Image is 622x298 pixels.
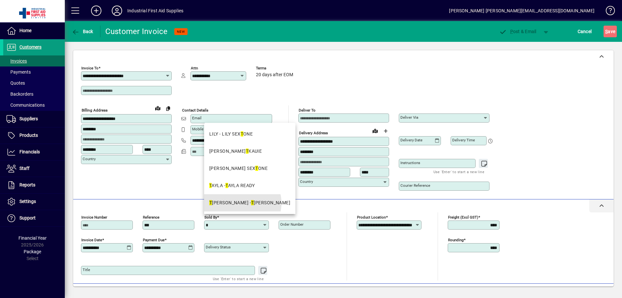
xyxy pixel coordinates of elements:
[3,177,65,193] a: Reports
[605,26,615,37] span: ave
[18,235,47,241] span: Financial Year
[65,26,100,37] app-page-header-button: Back
[499,29,536,34] span: ost & Email
[3,66,65,77] a: Payments
[6,80,25,86] span: Quotes
[241,131,243,137] em: T
[192,116,202,120] mat-label: Email
[19,133,38,138] span: Products
[6,102,45,108] span: Communications
[204,143,295,160] mat-option: ROB - ROBERT KAUIE
[370,125,380,136] a: View on map
[400,161,420,165] mat-label: Instructions
[605,29,608,34] span: S
[225,183,228,188] em: T
[300,179,313,184] mat-label: Country
[209,183,212,188] em: T
[209,182,255,189] div: AYLA - AYLA READY
[246,149,248,154] em: T
[19,149,40,154] span: Financials
[256,72,293,77] span: 20 days after EOM
[209,148,262,155] div: [PERSON_NAME] KAUIE
[83,157,96,161] mat-label: Country
[81,215,107,220] mat-label: Invoice number
[209,165,268,172] div: [PERSON_NAME] SEX ONE
[3,127,65,144] a: Products
[256,66,295,70] span: Terms
[3,161,65,177] a: Staff
[3,23,65,39] a: Home
[72,29,93,34] span: Back
[3,194,65,210] a: Settings
[81,66,98,70] mat-label: Invoice To
[192,127,203,131] mat-label: Mobile
[143,238,165,242] mat-label: Payment due
[19,199,36,204] span: Settings
[433,168,484,175] mat-hint: Use 'Enter' to start a new line
[213,275,264,282] mat-hint: Use 'Enter' to start a new line
[3,111,65,127] a: Suppliers
[163,103,173,113] button: Copy to Delivery address
[204,125,295,143] mat-option: LILY - LILY SEXTONE
[578,26,592,37] span: Cancel
[19,116,38,121] span: Suppliers
[3,77,65,89] a: Quotes
[19,166,29,171] span: Staff
[280,222,304,227] mat-label: Order number
[209,131,253,137] div: LILY - LILY SEX ONE
[6,69,31,75] span: Payments
[81,238,102,242] mat-label: Invoice date
[206,245,231,249] mat-label: Delivery status
[204,194,295,211] mat-option: TRUDY - TRUDY DARCY
[24,249,41,254] span: Package
[255,166,258,171] em: T
[400,183,430,188] mat-label: Courier Reference
[127,6,183,16] div: Industrial First Aid Supplies
[19,215,36,221] span: Support
[449,6,594,16] div: [PERSON_NAME] [PERSON_NAME][EMAIL_ADDRESS][DOMAIN_NAME]
[357,215,386,220] mat-label: Product location
[83,268,90,272] mat-label: Title
[604,26,617,37] button: Save
[191,66,198,70] mat-label: Attn
[204,177,295,194] mat-option: TAYLA - TAYLA READY
[143,215,159,220] mat-label: Reference
[209,199,290,206] div: [PERSON_NAME] - [PERSON_NAME]
[107,5,127,17] button: Profile
[6,58,27,64] span: Invoices
[19,28,31,33] span: Home
[6,91,33,97] span: Backorders
[86,5,107,17] button: Add
[251,200,254,205] em: T
[105,26,168,37] div: Customer Invoice
[3,55,65,66] a: Invoices
[209,200,212,205] em: T
[400,138,422,142] mat-label: Delivery date
[448,215,478,220] mat-label: Freight (excl GST)
[204,215,217,220] mat-label: Sold by
[19,182,35,187] span: Reports
[3,100,65,111] a: Communications
[576,26,593,37] button: Cancel
[204,160,295,177] mat-option: ROSS - ROSS SEXTONE
[448,238,464,242] mat-label: Rounding
[299,108,316,113] mat-label: Deliver To
[452,138,475,142] mat-label: Delivery time
[3,144,65,160] a: Financials
[380,126,391,136] button: Choose address
[19,44,41,50] span: Customers
[496,26,540,37] button: Post & Email
[3,89,65,100] a: Backorders
[400,115,418,120] mat-label: Deliver via
[510,29,513,34] span: P
[601,1,614,22] a: Knowledge Base
[3,210,65,226] a: Support
[177,30,185,34] span: NEW
[70,26,95,37] button: Back
[153,103,163,113] a: View on map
